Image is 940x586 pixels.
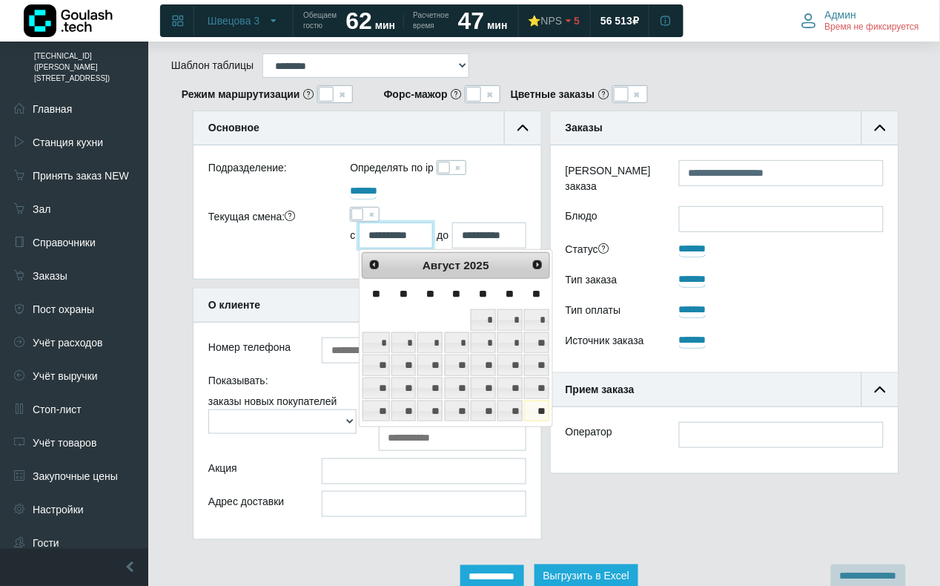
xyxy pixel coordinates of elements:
a: Обещаем гостю 62 мин Расчетное время 47 мин [294,7,516,34]
strong: 47 [458,7,485,34]
div: ⭐ [529,14,563,27]
strong: 62 [345,7,372,34]
span: Швецова 3 [208,14,259,27]
span: мин [375,19,395,31]
label: Блюдо [555,206,668,232]
div: Адрес доставки [197,491,311,517]
div: заказы новых покупателей [197,394,368,451]
a: <Пред [364,254,385,275]
img: collapse [875,384,886,395]
b: Цветные заказы [511,87,595,102]
span: мин [487,19,507,31]
a: След> [527,254,548,275]
div: Номер телефона [197,338,311,363]
a: 56 513 ₽ [592,7,648,34]
span: Админ [825,8,857,22]
b: Форс-мажор [384,87,448,102]
div: Акция [197,458,311,484]
label: [PERSON_NAME] заказа [555,160,668,199]
b: Прием заказа [566,383,635,395]
span: Время не фиксируется [825,22,919,33]
img: collapse [517,122,529,134]
span: Обещаем гостю [303,10,337,31]
label: Оператор [566,424,612,440]
b: Основное [208,122,259,134]
button: Швецова 3 [199,9,288,33]
span: Расчетное время [413,10,449,31]
span: 2025 [464,259,489,271]
div: Текущая смена: [197,207,339,248]
a: ⭐NPS 5 [520,7,589,34]
img: Логотип компании Goulash.tech [24,4,113,37]
span: След> [532,259,543,271]
span: 5 [575,14,580,27]
label: Шаблон таблицы [171,58,254,73]
div: Тип заказа [555,270,668,293]
div: Показывать: [197,371,537,394]
button: Админ Время не фиксируется [792,5,928,36]
span: NPS [541,15,563,27]
div: Статус [555,240,668,263]
span: Август [423,259,460,271]
div: Источник заказа [555,331,668,354]
label: Определять по ip [350,160,434,176]
div: Подразделение: [197,160,339,182]
b: Заказы [566,122,603,134]
b: Режим маршрутизации [182,87,300,102]
div: с до [350,223,526,248]
span: <Пред [368,259,380,271]
span: 56 513 [600,14,632,27]
img: collapse [875,122,886,134]
b: О клиенте [208,299,260,311]
div: Тип оплаты [555,300,668,323]
span: ₽ [632,14,639,27]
